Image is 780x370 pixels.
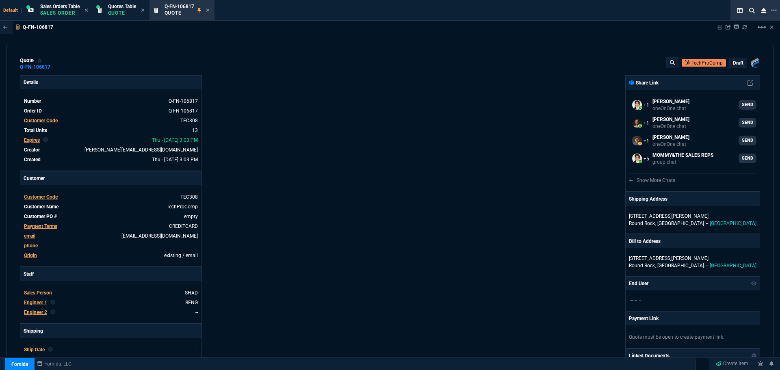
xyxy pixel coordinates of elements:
[108,10,136,16] p: Quote
[710,221,756,226] span: [GEOGRAPHIC_DATA]
[165,4,194,9] span: Q-FN-106817
[652,151,713,159] p: MOMMY&THE SALES REPS
[629,97,756,113] a: seti.shadab@fornida.com,alicia.bostic@fornida.com
[746,6,758,15] nx-icon: Search
[757,22,767,32] mat-icon: Example home icon
[192,128,198,133] span: 13
[20,324,201,338] p: Shipping
[629,221,656,226] span: Round Rock,
[24,156,198,164] tr: undefined
[24,128,47,133] span: Total Units
[180,194,198,200] span: TEC308
[108,4,136,9] span: Quotes Table
[24,243,38,249] span: phone
[164,253,198,258] span: existing / email
[20,57,43,64] div: quote
[195,243,198,249] a: --
[758,6,769,15] nx-icon: Close Workbench
[169,108,198,114] a: See Marketplace Order
[20,67,50,68] a: Q-FN-106817
[24,300,47,305] span: Engineer 1
[20,267,201,281] p: Staff
[3,8,22,13] span: Default
[24,137,40,143] span: Expires
[652,98,689,105] p: [PERSON_NAME]
[24,118,58,123] span: Customer Code
[629,315,659,322] p: Payment Link
[629,177,675,183] a: Show More Chats
[24,204,58,210] span: Customer Name
[121,233,198,239] a: [EMAIL_ADDRESS][DOMAIN_NAME]
[24,289,198,297] tr: undefined
[24,347,45,353] span: Ship Date
[40,10,80,16] p: Sales Order
[169,98,198,104] span: See Marketplace Order
[706,221,708,226] span: --
[739,118,756,128] a: SEND
[770,24,773,30] a: Hide Workbench
[24,223,57,229] span: Payment Terms
[24,117,198,125] tr: undefined
[629,280,648,287] p: End User
[713,358,752,370] a: Create Item
[24,126,198,134] tr: undefined
[739,154,756,163] a: SEND
[24,346,198,354] tr: undefined
[629,150,756,167] a: seti.shadab@fornida.com,alicia.bostic@fornida.com,sarah.costa@fornida.com,Brian.Over@fornida.com,...
[3,24,8,30] nx-icon: Back to Table
[24,355,198,364] tr: undefined
[195,309,198,315] a: --
[652,141,689,147] p: oneOnOne chat
[24,97,198,105] tr: See Marketplace Order
[24,251,198,260] tr: undefined
[84,147,198,153] span: brian.over@fornida.com
[24,290,52,296] span: Sales Person
[24,107,198,115] tr: See Marketplace Order
[629,79,659,87] p: Share Link
[629,115,756,131] a: Brian.Over@fornida.com,seti.shadab@fornida.com
[24,214,57,219] span: Customer PO #
[180,118,198,123] a: TEC308
[20,76,201,89] p: Details
[751,280,757,287] nx-icon: Show/Hide End User to Customer
[24,146,198,154] tr: undefined
[639,298,641,303] span: --
[24,108,42,114] span: Order ID
[24,98,41,104] span: Number
[24,193,198,201] tr: undefined
[629,195,667,203] p: Shipping Address
[24,194,58,200] span: Customer Code
[24,232,198,240] tr: slobo@techprocomp.com
[652,159,713,165] p: group chat
[739,136,756,145] a: SEND
[23,24,53,30] p: Q-FN-106817
[682,59,726,67] a: Open Customer in hubSpot
[195,347,198,353] span: --
[635,298,637,303] span: --
[652,123,689,130] p: oneOnOne chat
[24,299,198,307] tr: BENG
[24,253,37,258] a: Origin
[50,299,55,306] nx-icon: Clear selected rep
[183,357,198,362] a: FEDEX
[629,255,756,262] p: [STREET_ADDRESS][PERSON_NAME]
[206,7,210,14] nx-icon: Close Tab
[50,309,55,316] nx-icon: Clear selected rep
[185,290,198,296] a: SHAD
[35,360,74,368] a: msbcCompanyName
[165,10,194,16] p: Quote
[24,203,198,211] tr: undefined
[652,105,689,112] p: oneOnOne chat
[657,221,704,226] span: [GEOGRAPHIC_DATA]
[657,263,704,268] span: [GEOGRAPHIC_DATA]
[24,357,37,362] span: Agent
[185,300,198,305] a: BENG
[184,214,198,219] a: empty
[24,222,198,230] tr: undefined
[630,298,633,303] span: --
[24,136,198,144] tr: undefined
[629,238,661,245] p: Bill to Address
[24,233,35,239] span: email
[691,59,723,67] p: TechProComp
